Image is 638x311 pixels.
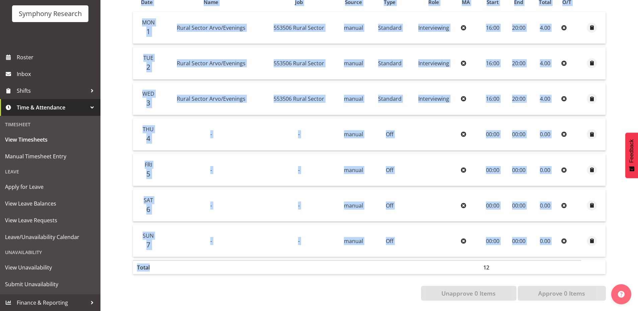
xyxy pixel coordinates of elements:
span: Unapprove 0 Items [441,289,496,298]
a: View Leave Balances [2,195,99,212]
img: help-xxl-2.png [618,291,625,298]
td: Off [370,225,409,257]
span: Shifts [17,86,87,96]
span: - [210,131,212,138]
span: 5 [146,169,150,178]
div: Timesheet [2,118,99,131]
span: - [210,237,212,245]
td: 0.00 [531,154,559,186]
span: Roster [17,52,97,62]
span: - [210,166,212,174]
span: Interviewing [418,24,449,31]
span: 7 [146,240,150,249]
span: manual [344,166,363,174]
td: 00:00 [506,119,531,151]
a: Submit Unavailability [2,276,99,293]
span: 2 [146,62,150,72]
td: 16:00 [479,83,506,115]
span: - [210,202,212,209]
span: Time & Attendance [17,102,87,112]
span: Leave/Unavailability Calendar [5,232,95,242]
span: Approve 0 Items [538,289,585,298]
span: manual [344,24,363,31]
a: View Leave Requests [2,212,99,229]
a: View Unavailability [2,259,99,276]
span: Rural Sector Arvo/Evenings [177,95,245,102]
td: Standard [370,12,409,44]
div: Unavailability [2,245,99,259]
span: Manual Timesheet Entry [5,151,95,161]
span: Interviewing [418,95,449,102]
span: Fri [145,161,152,168]
td: 00:00 [506,154,531,186]
span: 553506 Rural Sector [274,95,324,102]
td: 4.00 [531,47,559,79]
td: 16:00 [479,12,506,44]
td: 00:00 [506,225,531,257]
span: 6 [146,205,150,214]
td: 4.00 [531,12,559,44]
a: View Timesheets [2,131,99,148]
td: Standard [370,83,409,115]
span: - [298,166,300,174]
span: manual [344,95,363,102]
td: 00:00 [479,119,506,151]
span: View Leave Balances [5,199,95,209]
span: Feedback [629,139,635,163]
span: Submit Unavailability [5,279,95,289]
td: 00:00 [506,189,531,222]
th: Total [133,260,161,274]
td: Standard [370,47,409,79]
span: Finance & Reporting [17,298,87,308]
span: manual [344,237,363,245]
td: 00:00 [479,189,506,222]
span: Rural Sector Arvo/Evenings [177,24,245,31]
span: Tue [143,54,153,62]
span: Mon [142,19,155,26]
span: View Leave Requests [5,215,95,225]
td: 0.00 [531,119,559,151]
span: manual [344,131,363,138]
a: Leave/Unavailability Calendar [2,229,99,245]
td: 20:00 [506,47,531,79]
td: 0.00 [531,225,559,257]
td: 20:00 [506,83,531,115]
div: Symphony Research [19,9,82,19]
span: View Timesheets [5,135,95,145]
span: Sun [143,232,154,239]
span: Sat [144,197,153,204]
td: Off [370,119,409,151]
td: 00:00 [479,225,506,257]
button: Feedback - Show survey [625,133,638,178]
span: 3 [146,98,150,107]
td: Off [370,189,409,222]
span: - [298,131,300,138]
td: 20:00 [506,12,531,44]
td: 16:00 [479,47,506,79]
span: Apply for Leave [5,182,95,192]
button: Unapprove 0 Items [421,286,516,301]
div: Leave [2,165,99,178]
span: manual [344,60,363,67]
span: Interviewing [418,60,449,67]
td: 4.00 [531,83,559,115]
span: Rural Sector Arvo/Evenings [177,60,245,67]
span: Thu [143,126,154,133]
a: Manual Timesheet Entry [2,148,99,165]
span: - [298,237,300,245]
th: 12 [479,260,506,274]
span: 1 [146,27,150,36]
button: Approve 0 Items [518,286,606,301]
span: - [298,202,300,209]
td: 0.00 [531,189,559,222]
span: 4 [146,134,150,143]
span: Wed [142,90,154,97]
td: Off [370,154,409,186]
a: Apply for Leave [2,178,99,195]
span: Inbox [17,69,97,79]
span: 553506 Rural Sector [274,24,324,31]
span: View Unavailability [5,262,95,273]
span: 553506 Rural Sector [274,60,324,67]
td: 00:00 [479,154,506,186]
span: manual [344,202,363,209]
